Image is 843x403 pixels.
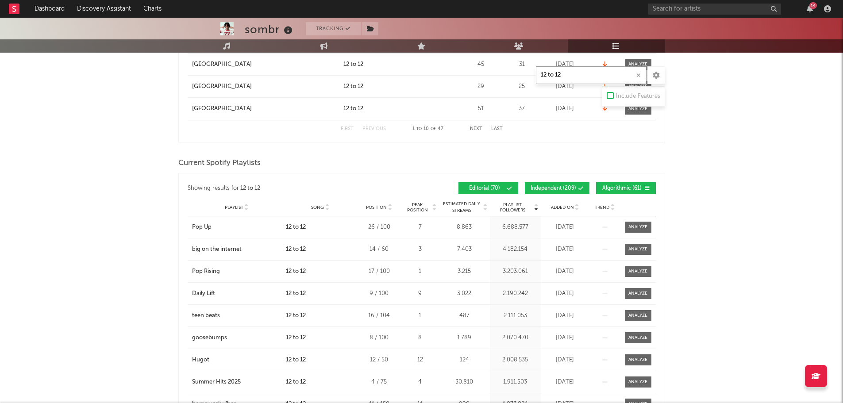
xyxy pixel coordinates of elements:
[359,311,399,320] div: 16 / 104
[543,245,587,254] div: [DATE]
[492,334,539,342] div: 2.070.470
[343,82,363,91] div: 12 to 12
[188,182,422,194] div: Showing results for
[492,378,539,387] div: 1.911.503
[343,82,457,91] a: 12 to 12
[404,124,452,134] div: 1 10 47
[404,356,437,365] div: 12
[286,267,306,276] div: 12 to 12
[286,378,306,387] div: 12 to 12
[404,223,437,232] div: 7
[441,311,488,320] div: 487
[595,205,609,210] span: Trend
[192,245,242,254] div: big on the internet
[441,334,488,342] div: 1.789
[543,311,587,320] div: [DATE]
[192,289,281,298] a: Daily Lift
[286,245,306,254] div: 12 to 12
[543,104,587,113] div: [DATE]
[359,356,399,365] div: 12 / 50
[492,202,533,213] span: Playlist Followers
[404,245,437,254] div: 3
[543,82,587,91] div: [DATE]
[225,205,243,210] span: Playlist
[536,66,647,84] input: Search Playlists/Charts
[602,186,643,191] span: Algorithmic ( 61 )
[192,378,281,387] a: Summer Hits 2025
[192,104,339,113] a: [GEOGRAPHIC_DATA]
[192,334,227,342] div: goosebumps
[492,223,539,232] div: 6.688.577
[286,223,306,232] div: 12 to 12
[192,82,252,91] div: [GEOGRAPHIC_DATA]
[359,334,399,342] div: 8 / 100
[492,245,539,254] div: 4.182.154
[192,223,281,232] a: Pop Up
[192,245,281,254] a: big on the internet
[431,127,436,131] span: of
[461,60,501,69] div: 45
[359,223,399,232] div: 26 / 100
[404,202,431,213] span: Peak Position
[245,22,295,37] div: sombr
[551,205,574,210] span: Added On
[359,245,399,254] div: 14 / 60
[192,104,252,113] div: [GEOGRAPHIC_DATA]
[492,289,539,298] div: 2.190.242
[286,356,306,365] div: 12 to 12
[404,334,437,342] div: 8
[616,91,660,102] div: Include Features
[809,2,817,9] div: 14
[343,104,363,113] div: 12 to 12
[286,289,306,298] div: 12 to 12
[192,223,212,232] div: Pop Up
[192,356,281,365] a: Hugot
[596,182,656,194] button: Algorithmic(61)
[404,378,437,387] div: 4
[192,60,339,69] a: [GEOGRAPHIC_DATA]
[404,289,437,298] div: 9
[458,182,518,194] button: Editorial(70)
[192,267,281,276] a: Pop Rising
[366,205,387,210] span: Position
[362,127,386,131] button: Previous
[525,182,589,194] button: Independent(209)
[341,127,354,131] button: First
[543,60,587,69] div: [DATE]
[192,267,220,276] div: Pop Rising
[543,378,587,387] div: [DATE]
[343,104,457,113] a: 12 to 12
[359,267,399,276] div: 17 / 100
[416,127,422,131] span: to
[461,104,501,113] div: 51
[543,334,587,342] div: [DATE]
[464,186,505,191] span: Editorial ( 70 )
[441,223,488,232] div: 8.863
[505,60,539,69] div: 31
[359,378,399,387] div: 4 / 75
[359,289,399,298] div: 9 / 100
[343,60,457,69] a: 12 to 12
[343,60,363,69] div: 12 to 12
[648,4,781,15] input: Search for artists
[807,5,813,12] button: 14
[178,158,261,169] span: Current Spotify Playlists
[192,311,281,320] a: teen beats
[192,356,209,365] div: Hugot
[492,311,539,320] div: 2.111.053
[404,311,437,320] div: 1
[192,289,215,298] div: Daily Lift
[192,60,252,69] div: [GEOGRAPHIC_DATA]
[192,334,281,342] a: goosebumps
[286,311,306,320] div: 12 to 12
[441,267,488,276] div: 3.215
[192,378,241,387] div: Summer Hits 2025
[286,334,306,342] div: 12 to 12
[543,289,587,298] div: [DATE]
[492,267,539,276] div: 3.203.061
[240,183,260,194] div: 12 to 12
[441,289,488,298] div: 3.022
[404,267,437,276] div: 1
[505,82,539,91] div: 25
[441,201,482,214] span: Estimated Daily Streams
